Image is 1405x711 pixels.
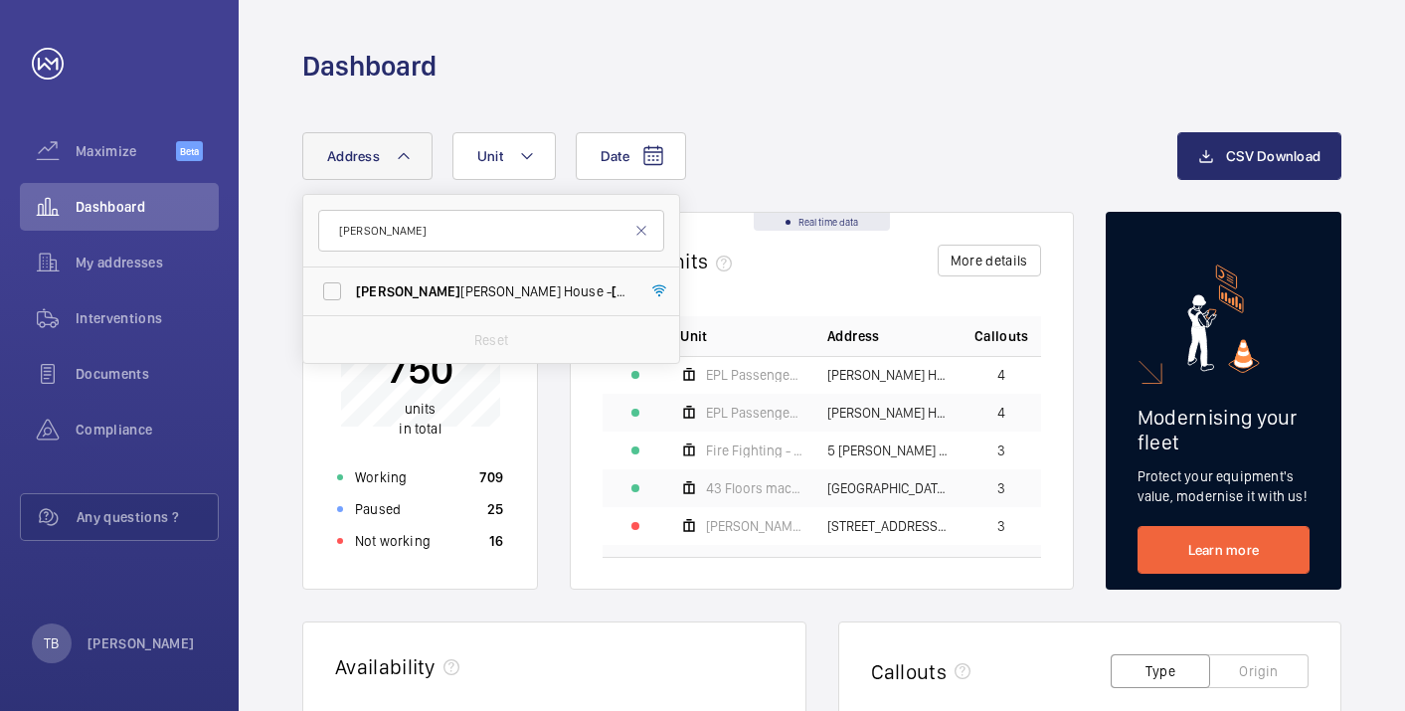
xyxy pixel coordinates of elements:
span: units [661,249,741,273]
span: 43 Floors machine room less middle lift [706,481,803,495]
span: [GEOGRAPHIC_DATA] - [GEOGRAPHIC_DATA] [827,481,951,495]
h1: Dashboard [302,48,437,85]
h2: Availability [335,654,436,679]
img: marketing-card.svg [1187,265,1260,373]
h2: Callouts [871,659,948,684]
span: [PERSON_NAME] [612,283,716,299]
span: Compliance [76,420,219,440]
span: Dashboard [76,197,219,217]
span: My addresses [76,253,219,272]
p: Paused [355,499,401,519]
p: TB [44,633,59,653]
span: CSV Download [1226,148,1320,164]
span: units [405,401,437,417]
span: [PERSON_NAME] House - High Risk Building - [PERSON_NAME][GEOGRAPHIC_DATA] [827,368,951,382]
p: [PERSON_NAME] [88,633,195,653]
p: 709 [479,467,503,487]
span: 3 [997,444,1005,457]
span: Documents [76,364,219,384]
button: Date [576,132,686,180]
span: Date [601,148,629,164]
span: Maximize [76,141,176,161]
span: 5 [PERSON_NAME] House - High Risk Building - [GEOGRAPHIC_DATA][PERSON_NAME] [827,444,951,457]
span: 3 [997,519,1005,533]
span: EPL Passenger Lift No 2 [706,406,803,420]
span: Address [327,148,380,164]
span: Interventions [76,308,219,328]
p: in total [387,399,453,439]
p: 750 [387,344,453,394]
p: Protect your equipment's value, modernise it with us! [1138,466,1310,506]
span: 4 [997,406,1005,420]
button: CSV Download [1177,132,1341,180]
button: Unit [452,132,556,180]
p: Working [355,467,407,487]
button: Address [302,132,433,180]
span: [PERSON_NAME] House - [PERSON_NAME][GEOGRAPHIC_DATA] [827,406,951,420]
span: Callouts [974,326,1029,346]
span: Unit [477,148,503,164]
span: 3 [997,481,1005,495]
span: Any questions ? [77,507,218,527]
span: [PERSON_NAME] House - [PERSON_NAME][STREET_ADDRESS] [356,281,629,301]
span: 4 [997,368,1005,382]
button: More details [938,245,1041,276]
div: Real time data [754,213,890,231]
span: Beta [176,141,203,161]
span: Unit [680,326,707,346]
button: Origin [1209,654,1309,688]
p: Not working [355,531,431,551]
span: EPL Passenger Lift No 1 [706,368,803,382]
span: [PERSON_NAME] [356,283,460,299]
span: [PERSON_NAME] Platform Lift [706,519,803,533]
span: Fire Fighting - EPL Passenger Lift [706,444,803,457]
input: Search by address [318,210,664,252]
span: Address [827,326,879,346]
span: [STREET_ADDRESS][PERSON_NAME] - [PERSON_NAME][GEOGRAPHIC_DATA] [827,519,951,533]
p: 16 [489,531,504,551]
a: Learn more [1138,526,1310,574]
p: Reset [474,330,508,350]
button: Type [1111,654,1210,688]
p: 25 [487,499,504,519]
h2: Modernising your fleet [1138,405,1310,454]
